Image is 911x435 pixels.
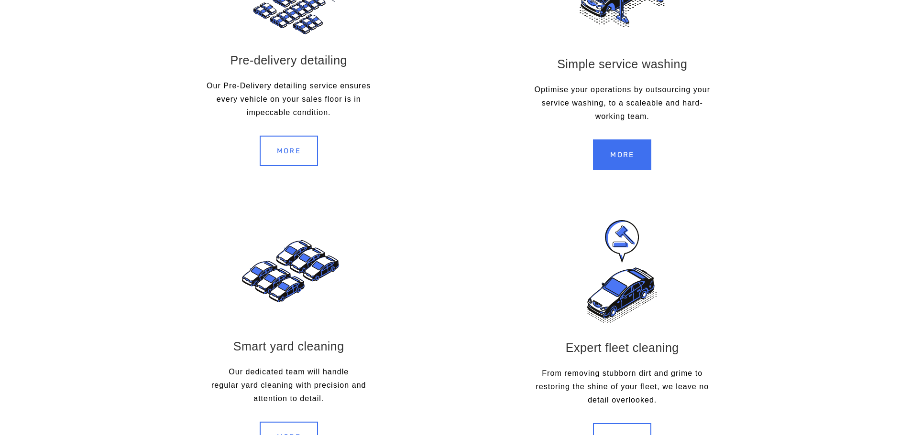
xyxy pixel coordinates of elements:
[197,365,381,405] p: Our dedicated team will handle regular yard cleaning with precision and attention to detail.
[530,83,714,123] p: Optimise your operations by outsourcing your service washing, to a scaleable and hard-working team.
[593,139,651,170] a: MORE
[197,79,381,119] p: Our Pre-Delivery detailing service ensures every vehicle on your sales floor is in impeccable con...
[530,340,714,355] h3: Expert fleet cleaning
[197,339,381,353] h3: Smart yard cleaning
[260,136,318,166] a: more
[530,367,714,407] p: From removing stubborn dirt and grime to restoring the shine of your fleet, we leave no detail ov...
[530,57,714,71] h3: Simple service washing
[197,53,381,67] h3: Pre-delivery detailing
